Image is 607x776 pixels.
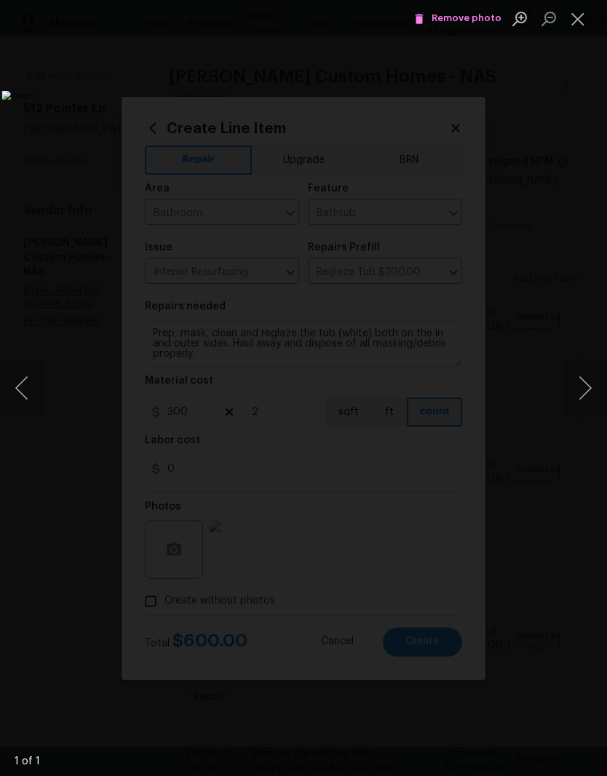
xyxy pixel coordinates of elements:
[1,91,467,686] img: Image
[563,6,592,31] button: Close lightbox
[563,359,607,417] button: Next image
[534,6,563,31] button: Zoom out
[414,10,501,27] span: Remove photo
[505,6,534,31] button: Zoom in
